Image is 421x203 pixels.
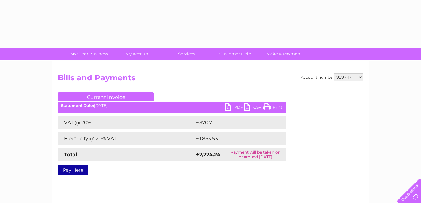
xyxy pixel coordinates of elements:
a: Customer Help [209,48,262,60]
td: Payment will be taken on or around [DATE] [226,148,286,161]
div: Account number [301,73,363,81]
td: VAT @ 20% [58,116,194,129]
strong: Total [64,151,77,158]
a: Print [263,103,282,113]
strong: £2,224.24 [196,151,220,158]
a: Pay Here [58,165,88,175]
td: £1,853.53 [194,132,275,145]
h2: Bills and Payments [58,73,363,85]
a: My Account [111,48,164,60]
a: PDF [225,103,244,113]
td: Electricity @ 20% VAT [58,132,194,145]
a: My Clear Business [63,48,116,60]
a: Services [160,48,213,60]
a: CSV [244,103,263,113]
div: [DATE] [58,103,286,108]
td: £370.71 [194,116,274,129]
a: Current Invoice [58,92,154,101]
a: Make A Payment [258,48,311,60]
b: Statement Date: [61,103,94,108]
